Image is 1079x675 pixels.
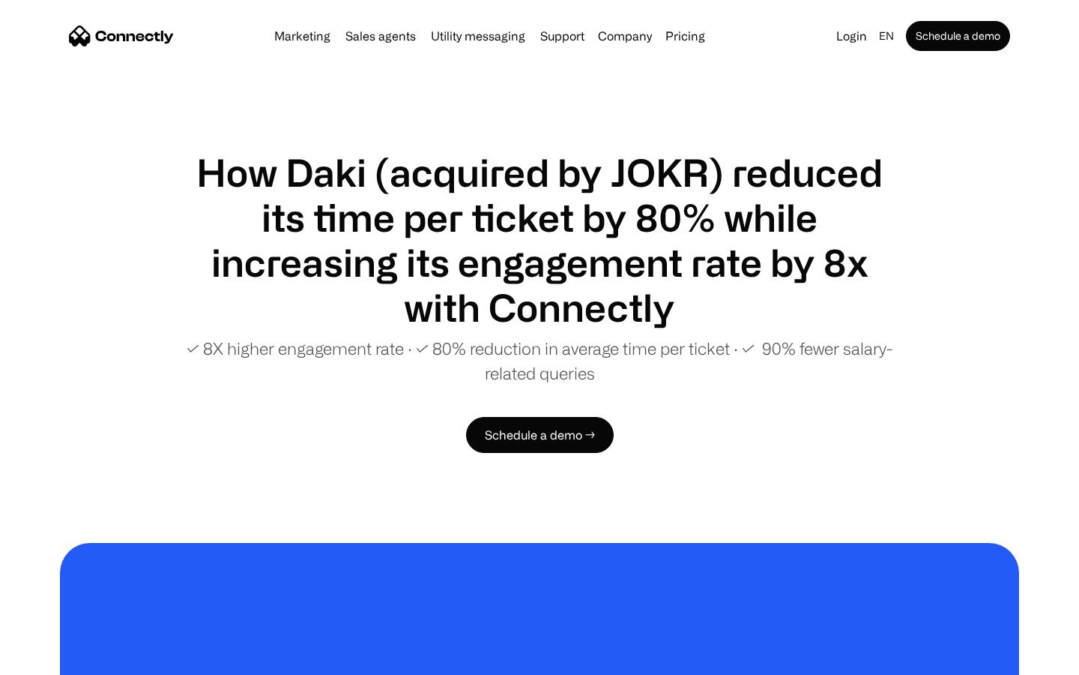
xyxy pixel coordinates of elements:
[906,21,1010,51] a: Schedule a demo
[30,649,90,670] ul: Language list
[598,25,652,46] div: Company
[425,30,531,42] a: Utility messaging
[466,417,614,453] a: Schedule a demo →
[180,150,899,330] h1: How Daki (acquired by JOKR) reduced its time per ticket by 80% while increasing its engagement ra...
[659,30,711,42] a: Pricing
[180,336,899,385] p: ✓ 8X higher engagement rate ∙ ✓ 80% reduction in average time per ticket ∙ ✓ 90% fewer salary-rel...
[15,647,90,670] aside: Language selected: English
[873,25,903,46] div: en
[593,25,656,46] div: Company
[830,25,873,46] a: Login
[268,30,336,42] a: Marketing
[339,30,422,42] a: Sales agents
[69,25,174,47] a: home
[879,25,894,46] div: en
[534,30,590,42] a: Support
